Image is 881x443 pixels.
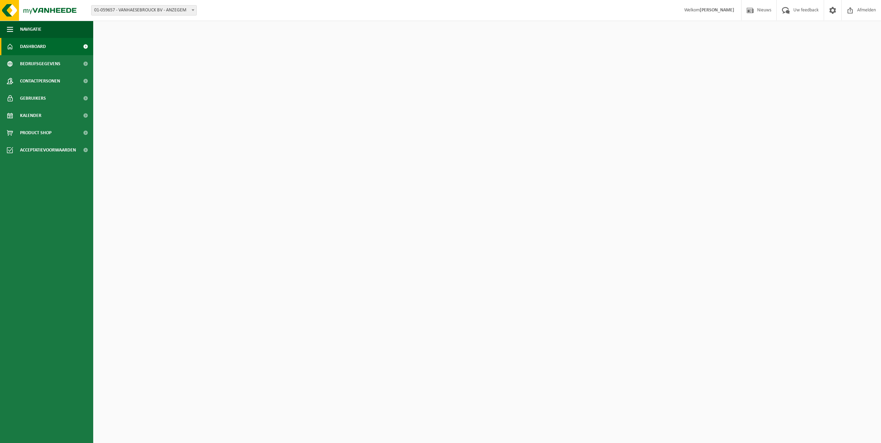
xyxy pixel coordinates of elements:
[20,141,76,159] span: Acceptatievoorwaarden
[20,90,46,107] span: Gebruikers
[700,8,734,13] strong: [PERSON_NAME]
[91,6,196,15] span: 01-059657 - VANHAESEBROUCK BV - ANZEGEM
[20,72,60,90] span: Contactpersonen
[91,5,197,16] span: 01-059657 - VANHAESEBROUCK BV - ANZEGEM
[20,21,41,38] span: Navigatie
[20,107,41,124] span: Kalender
[20,38,46,55] span: Dashboard
[20,124,51,141] span: Product Shop
[20,55,60,72] span: Bedrijfsgegevens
